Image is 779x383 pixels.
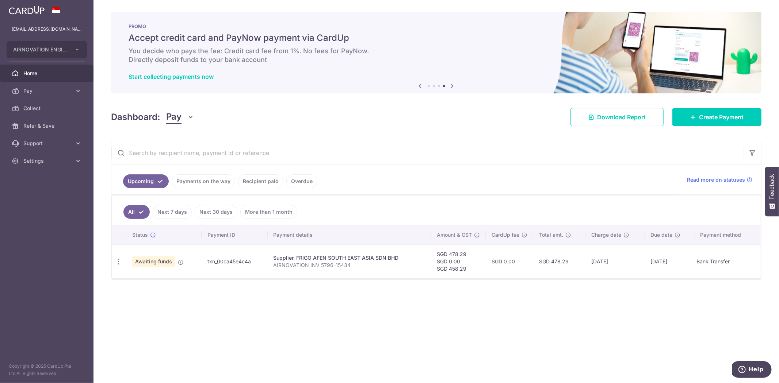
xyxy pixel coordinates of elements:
span: Read more on statuses [687,176,745,183]
th: Payment details [268,225,431,244]
span: Total amt. [539,231,563,239]
span: Charge date [591,231,621,239]
span: Settings [23,157,72,165]
a: Create Payment [672,108,761,126]
h4: Dashboard: [111,111,160,124]
td: SGD 0.00 [486,244,533,278]
span: Collect [23,105,72,112]
a: Start collecting payments now [129,73,214,80]
td: [DATE] [585,244,645,278]
a: Overdue [286,174,317,188]
span: CardUp fee [492,231,519,239]
td: SGD 478.29 [533,244,585,278]
span: Refer & Save [23,122,72,129]
button: Feedback - Show survey [765,167,779,216]
th: Payment method [695,225,761,244]
span: Pay [23,87,72,94]
a: Payments on the way [172,174,235,188]
span: Support [23,140,72,147]
a: More than 1 month [240,205,297,219]
span: Home [23,70,72,77]
a: Upcoming [123,174,169,188]
a: Recipient paid [238,174,283,188]
span: Due date [651,231,673,239]
span: AIRNOVATION ENGINEERING PTE. LTD. [13,46,67,53]
td: SGD 478.29 SGD 0.00 SGD 458.29 [431,244,486,278]
input: Search by recipient name, payment id or reference [111,141,744,165]
span: Status [132,231,148,239]
span: Awaiting funds [132,256,175,267]
a: Read more on statuses [687,176,752,183]
a: All [123,205,150,219]
td: txn_00ca45e4c4a [202,244,267,278]
span: Download Report [597,113,646,121]
a: Next 30 days [195,205,237,219]
button: AIRNOVATION ENGINEERING PTE. LTD. [7,41,87,58]
span: Create Payment [699,113,744,121]
p: [EMAIL_ADDRESS][DOMAIN_NAME] [12,26,82,33]
a: Download Report [570,108,664,126]
span: translation missing: en.dashboard.dashboard_payments_table.bank_transfer [697,259,730,265]
h5: Accept credit card and PayNow payment via CardUp [129,32,744,44]
div: Supplier. FRIGO AFEN SOUTH EAST ASIA SDN BHD [274,254,425,262]
img: paynow Banner [111,12,761,93]
button: Pay [166,110,194,124]
th: Payment ID [202,225,267,244]
a: Next 7 days [153,205,192,219]
h6: You decide who pays the fee: Credit card fee from 1%. No fees for PayNow. Directly deposit funds ... [129,47,744,64]
img: CardUp [9,6,45,15]
iframe: Opens a widget where you can find more information [732,361,772,379]
span: Amount & GST [437,231,472,239]
td: [DATE] [645,244,695,278]
p: PROMO [129,23,744,29]
span: Feedback [769,174,775,200]
p: AIRNOVATION INV 5796-15434 [274,262,425,269]
span: Pay [166,110,182,124]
